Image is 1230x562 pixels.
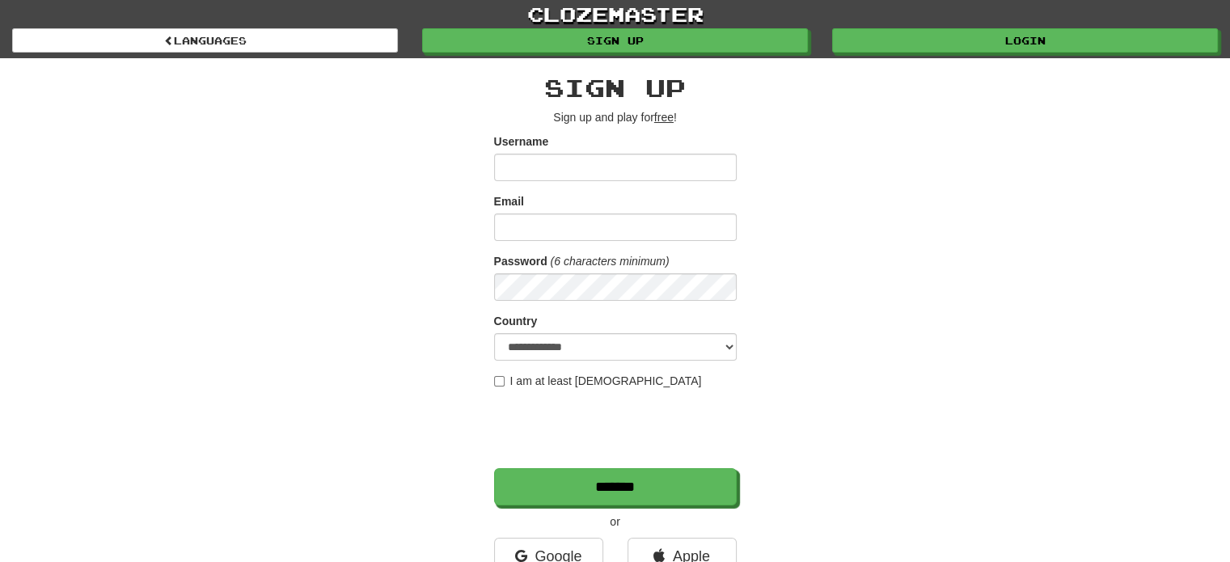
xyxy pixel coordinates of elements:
[494,253,547,269] label: Password
[654,111,674,124] u: free
[494,513,737,530] p: or
[494,109,737,125] p: Sign up and play for !
[551,255,670,268] em: (6 characters minimum)
[422,28,808,53] a: Sign up
[494,313,538,329] label: Country
[494,373,702,389] label: I am at least [DEMOGRAPHIC_DATA]
[12,28,398,53] a: Languages
[494,193,524,209] label: Email
[494,397,740,460] iframe: reCAPTCHA
[494,376,505,387] input: I am at least [DEMOGRAPHIC_DATA]
[832,28,1218,53] a: Login
[494,74,737,101] h2: Sign up
[494,133,549,150] label: Username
